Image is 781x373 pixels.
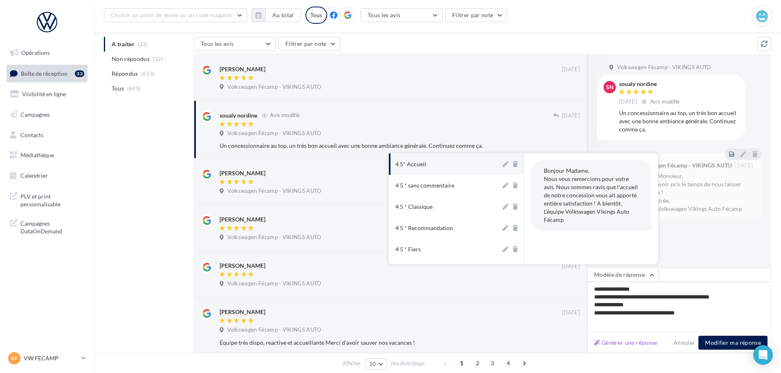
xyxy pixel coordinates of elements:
span: Choisir un point de vente ou un code magasin [111,11,232,18]
span: Boîte de réception [21,70,67,77]
span: Médiathèque [20,151,54,158]
button: Modifier ma réponse [698,336,768,350]
span: 1 [455,357,468,370]
button: Au total [251,8,301,22]
button: 10 [366,358,386,370]
div: 4 5 * Fiers [395,245,421,253]
div: Bonjour Monsieur, Merci d'avoir pris le temps de nous laisser votre avis ! Bonne soirée, L'équipe... [635,172,755,213]
span: Contacts [20,131,43,138]
span: Bonjour Madame, Nous vous remercions pour votre avis. Nous sommes ravis que l'accueil de notre co... [544,167,638,223]
div: soualy nordine [619,81,682,87]
button: 4 5 * sans commentaire [389,175,501,196]
a: Visibilité en ligne [5,86,89,103]
span: (645) [127,85,141,92]
div: [PERSON_NAME] [220,308,265,316]
div: 4 5* Accueil [395,160,426,168]
span: Avis modifié [650,98,680,105]
span: PLV et print personnalisable [20,191,84,208]
span: Afficher [343,359,361,367]
button: Choisir un point de vente ou un code magasin [104,8,247,22]
div: [PERSON_NAME] [220,65,265,73]
div: 4 5 * Classique [395,203,433,211]
span: Opérations [21,49,50,56]
span: [DATE] [619,98,637,106]
span: résultats/page [391,359,425,367]
a: Opérations [5,44,89,61]
span: Volkswagen Fécamp - VIKINGS AUTO [227,84,321,91]
span: Volkswagen Fécamp - VIKINGS AUTO [227,234,321,241]
span: Campagnes DataOnDemand [20,218,84,235]
span: Tous les avis [368,11,401,18]
span: Volkswagen Fécamp - VIKINGS AUTO [227,326,321,334]
a: Contacts [5,127,89,144]
div: [PERSON_NAME] [220,262,265,270]
span: 2 [471,357,484,370]
div: Tous [305,7,327,24]
a: Boîte de réception33 [5,65,89,82]
span: Avis modifié [270,112,300,119]
span: Volkswagen Fécamp - VIKINGS AUTO [227,130,321,137]
span: [DATE] [562,112,580,120]
button: Filtrer par note [445,8,507,22]
button: Annuler [670,338,698,348]
a: Médiathèque [5,147,89,164]
button: 4 5 * Classique [389,196,501,217]
span: Volkswagen Fécamp - VIKINGS AUTO [227,188,321,195]
div: soualy nordine [220,111,257,120]
button: 4 5* Accueil [389,154,501,175]
span: 4 [502,357,515,370]
a: Campagnes DataOnDemand [5,215,89,239]
div: 33 [75,70,84,77]
button: Générer une réponse [591,338,661,348]
div: 4 5 * Recommandation [395,224,453,232]
div: Un concessionnaire au top, un très bon accueil avec une bonne ambiance générale. Continuez comme ça. [220,142,527,150]
span: Répondus [112,70,138,78]
div: [PERSON_NAME] [220,169,265,177]
span: 3 [486,357,499,370]
div: Volkswagen Fécamp - VIKINGS AUTO [635,163,732,168]
span: (613) [141,70,155,77]
span: Volkswagen Fécamp - VIKINGS AUTO [227,280,321,287]
span: [DATE] [562,66,580,73]
button: Tous les avis [194,37,276,51]
div: Open Intercom Messenger [753,345,773,365]
a: Calendrier [5,167,89,184]
span: Tous [112,84,124,93]
span: [DATE] [562,309,580,316]
button: 4 5 * Recommandation [389,217,501,239]
p: VW FECAMP [24,354,78,362]
a: VF VW FECAMP [7,350,88,366]
div: 4 5 * sans commentaire [395,181,454,190]
a: PLV et print personnalisable [5,188,89,212]
button: 4 5 * Fiers [389,239,501,260]
span: Campagnes [20,111,50,118]
a: Campagnes [5,106,89,123]
button: Tous les avis [361,8,442,22]
span: Volkswagen Fécamp - VIKINGS AUTO [617,64,711,71]
span: sn [606,83,614,91]
span: Non répondus [112,55,150,63]
button: Au total [265,8,301,22]
span: [DATE] [735,163,753,168]
div: Un concessionnaire au top, un très bon accueil avec une bonne ambiance générale. Continuez comme ça. [619,109,738,133]
span: Tous les avis [201,40,234,47]
span: (32) [153,56,163,62]
div: [PERSON_NAME] [220,215,265,224]
span: VF [11,354,18,362]
button: Filtrer par note [278,37,340,51]
span: Visibilité en ligne [22,90,66,97]
span: Calendrier [20,172,48,179]
span: 10 [369,361,376,367]
div: Équipe très dispo, reactive et accueillante Merci d'avoir sauver nos vacances ! [220,339,527,347]
span: [DATE] [562,263,580,270]
button: Modèle de réponse [587,268,658,282]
